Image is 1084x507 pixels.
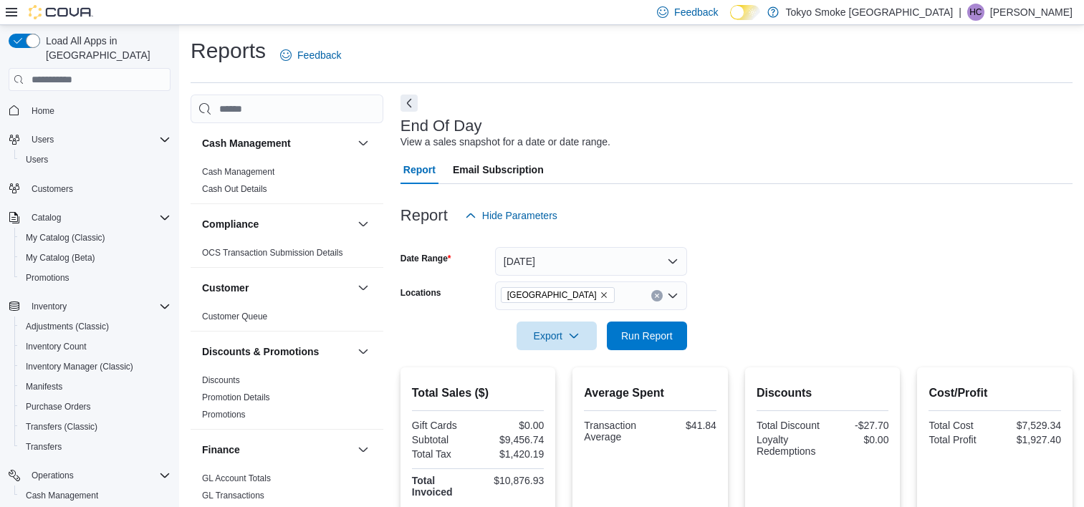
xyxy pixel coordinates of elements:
[3,296,176,317] button: Inventory
[297,48,341,62] span: Feedback
[400,95,418,112] button: Next
[757,434,820,457] div: Loyalty Redemptions
[202,375,240,386] span: Discounts
[191,163,383,203] div: Cash Management
[14,397,176,417] button: Purchase Orders
[482,208,557,223] span: Hide Parameters
[26,101,171,119] span: Home
[355,135,372,152] button: Cash Management
[26,272,69,284] span: Promotions
[202,166,274,178] span: Cash Management
[26,252,95,264] span: My Catalog (Beta)
[202,311,267,322] span: Customer Queue
[20,269,171,286] span: Promotions
[26,341,87,352] span: Inventory Count
[929,385,1061,402] h2: Cost/Profit
[481,475,544,486] div: $10,876.93
[32,105,54,117] span: Home
[400,207,448,224] h3: Report
[202,410,246,420] a: Promotions
[14,417,176,437] button: Transfers (Classic)
[26,298,171,315] span: Inventory
[202,136,291,150] h3: Cash Management
[26,441,62,453] span: Transfers
[355,216,372,233] button: Compliance
[3,465,176,486] button: Operations
[202,409,246,420] span: Promotions
[825,434,888,445] div: $0.00
[26,180,171,198] span: Customers
[202,183,267,195] span: Cash Out Details
[32,134,54,145] span: Users
[969,4,982,21] span: HC
[26,180,79,198] a: Customers
[20,418,103,435] a: Transfers (Classic)
[26,467,80,484] button: Operations
[26,209,171,226] span: Catalog
[400,287,441,299] label: Locations
[40,34,171,62] span: Load All Apps in [GEOGRAPHIC_DATA]
[757,420,820,431] div: Total Discount
[507,288,597,302] span: [GEOGRAPHIC_DATA]
[400,253,451,264] label: Date Range
[653,420,716,431] div: $41.84
[202,473,271,484] span: GL Account Totals
[20,487,171,504] span: Cash Management
[26,232,105,243] span: My Catalog (Classic)
[929,434,992,445] div: Total Profit
[786,4,954,21] p: Tokyo Smoke [GEOGRAPHIC_DATA]
[14,337,176,357] button: Inventory Count
[3,130,176,150] button: Users
[202,344,352,359] button: Discounts & Promotions
[667,290,678,301] button: Open list of options
[501,287,615,303] span: Mount Pearl Commonwealth
[20,438,171,455] span: Transfers
[453,155,544,184] span: Email Subscription
[584,420,647,443] div: Transaction Average
[202,167,274,177] a: Cash Management
[621,329,673,343] span: Run Report
[355,279,372,296] button: Customer
[14,268,176,288] button: Promotions
[20,418,171,435] span: Transfers (Classic)
[730,20,731,21] span: Dark Mode
[495,247,687,276] button: [DATE]
[14,486,176,506] button: Cash Management
[26,421,97,433] span: Transfers (Classic)
[26,381,62,392] span: Manifests
[607,322,687,350] button: Run Report
[202,392,270,403] span: Promotion Details
[29,5,93,19] img: Cova
[20,151,54,168] a: Users
[14,228,176,248] button: My Catalog (Classic)
[20,378,68,395] a: Manifests
[202,281,352,295] button: Customer
[26,298,72,315] button: Inventory
[26,401,91,412] span: Purchase Orders
[481,420,544,431] div: $0.00
[459,201,563,230] button: Hide Parameters
[14,437,176,457] button: Transfers
[20,269,75,286] a: Promotions
[26,209,67,226] button: Catalog
[3,178,176,199] button: Customers
[400,135,610,150] div: View a sales snapshot for a date or date range.
[20,318,115,335] a: Adjustments (Classic)
[20,318,171,335] span: Adjustments (Classic)
[600,291,608,299] button: Remove Mount Pearl Commonwealth from selection in this group
[412,420,475,431] div: Gift Cards
[14,248,176,268] button: My Catalog (Beta)
[202,443,240,457] h3: Finance
[32,301,67,312] span: Inventory
[26,154,48,165] span: Users
[14,150,176,170] button: Users
[202,136,352,150] button: Cash Management
[202,247,343,259] span: OCS Transaction Submission Details
[403,155,436,184] span: Report
[202,392,270,402] a: Promotion Details
[517,322,597,350] button: Export
[3,100,176,120] button: Home
[20,338,92,355] a: Inventory Count
[20,398,171,415] span: Purchase Orders
[191,244,383,267] div: Compliance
